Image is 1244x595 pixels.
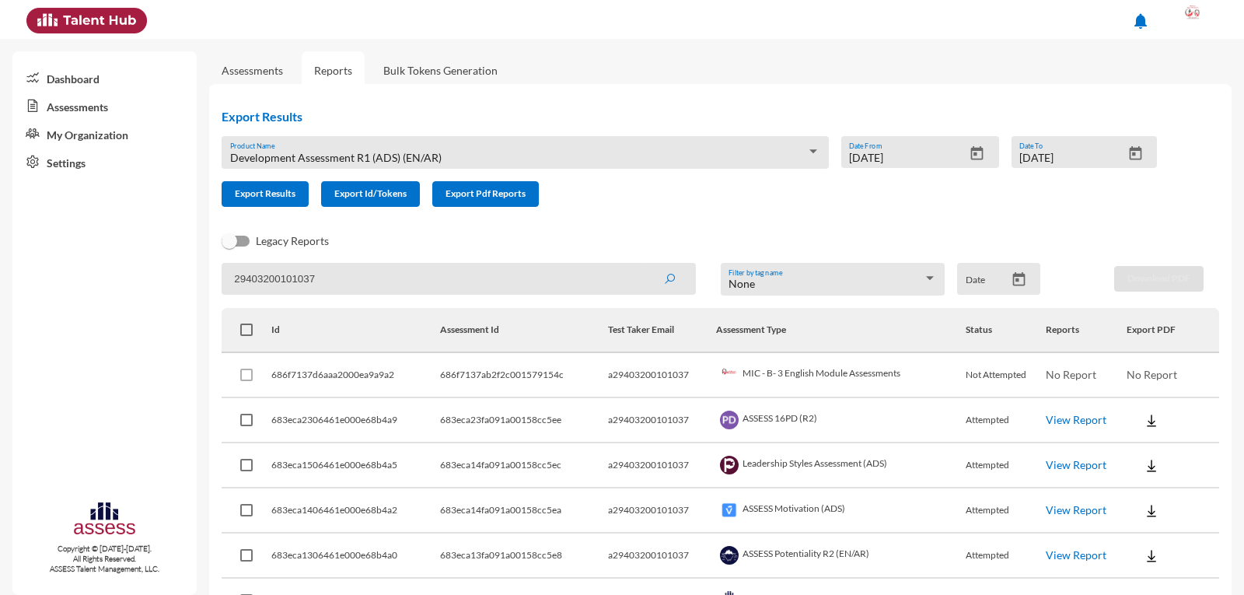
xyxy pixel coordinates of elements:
td: 683eca14fa091a00158cc5ea [440,488,608,534]
td: a29403200101037 [608,443,716,488]
td: 683eca14fa091a00158cc5ec [440,443,608,488]
h2: Export Results [222,109,1169,124]
img: assesscompany-logo.png [72,500,137,541]
td: 686f7137d6aaa2000ea9a9a2 [271,353,440,398]
button: Open calendar [1122,145,1149,162]
th: Export PDF [1127,308,1219,353]
span: None [729,277,755,290]
span: No Report [1127,368,1177,381]
td: 683eca2306461e000e68b4a9 [271,398,440,443]
a: View Report [1046,503,1106,516]
span: Download PDF [1127,272,1190,284]
td: 683eca1506461e000e68b4a5 [271,443,440,488]
a: Dashboard [12,64,197,92]
a: Reports [302,51,365,89]
th: Status [966,308,1047,353]
a: View Report [1046,548,1106,562]
td: Leadership Styles Assessment (ADS) [716,443,966,488]
button: Open calendar [1005,271,1033,288]
td: Attempted [966,488,1047,534]
a: Bulk Tokens Generation [371,51,510,89]
button: Open calendar [963,145,991,162]
p: Copyright © [DATE]-[DATE]. All Rights Reserved. ASSESS Talent Management, LLC. [12,544,197,574]
input: Search by name, token, assessment type, etc. [222,263,695,295]
span: Export Pdf Reports [446,187,526,199]
a: Settings [12,148,197,176]
td: a29403200101037 [608,398,716,443]
a: Assessments [222,64,283,77]
td: Attempted [966,443,1047,488]
td: a29403200101037 [608,353,716,398]
td: a29403200101037 [608,534,716,579]
th: Test Taker Email [608,308,716,353]
td: 683eca1306461e000e68b4a0 [271,534,440,579]
span: Export Results [235,187,295,199]
td: ASSESS Motivation (ADS) [716,488,966,534]
span: Export Id/Tokens [334,187,407,199]
span: Legacy Reports [256,232,329,250]
th: Id [271,308,440,353]
a: Assessments [12,92,197,120]
button: Export Id/Tokens [321,181,420,207]
th: Assessment Type [716,308,966,353]
button: Download PDF [1114,266,1204,292]
span: No Report [1046,368,1096,381]
td: Attempted [966,534,1047,579]
button: Export Results [222,181,309,207]
td: 683eca23fa091a00158cc5ee [440,398,608,443]
mat-icon: notifications [1131,12,1150,30]
a: My Organization [12,120,197,148]
td: Not Attempted [966,353,1047,398]
td: a29403200101037 [608,488,716,534]
td: 686f7137ab2f2c001579154c [440,353,608,398]
td: ASSESS 16PD (R2) [716,398,966,443]
a: View Report [1046,413,1106,426]
a: View Report [1046,458,1106,471]
th: Assessment Id [440,308,608,353]
span: Development Assessment R1 (ADS) (EN/AR) [230,151,442,164]
td: 683eca1406461e000e68b4a2 [271,488,440,534]
td: ASSESS Potentiality R2 (EN/AR) [716,534,966,579]
button: Export Pdf Reports [432,181,539,207]
td: Attempted [966,398,1047,443]
td: 683eca13fa091a00158cc5e8 [440,534,608,579]
td: MIC - B- 3 English Module Assessments [716,353,966,398]
th: Reports [1046,308,1127,353]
